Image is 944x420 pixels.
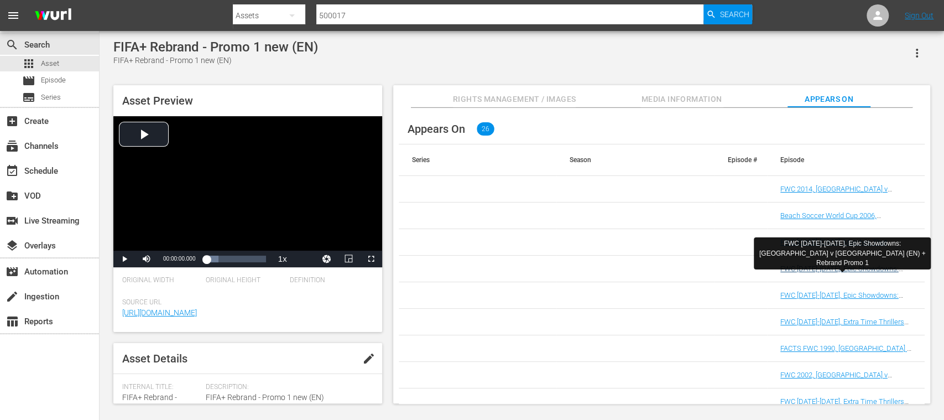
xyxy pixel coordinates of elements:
button: Picture-in-Picture [338,251,360,267]
span: Episode [41,75,66,86]
a: FWC [DATE]-[DATE], Epic Showdowns: [GEOGRAPHIC_DATA] v [GEOGRAPHIC_DATA] (EN) + Rebrand Promo 1 [780,291,903,324]
a: FACTS FWC 1990, [GEOGRAPHIC_DATA] v [GEOGRAPHIC_DATA] (EN) + Rebrand Promo 1 [780,344,911,369]
span: edit [362,352,375,365]
span: Asset Details [122,352,187,365]
button: Search [703,4,752,24]
span: Search [719,4,749,24]
span: Series [22,91,35,104]
span: Ingestion [6,290,19,303]
span: Asset [22,57,35,70]
span: FIFA+ Rebrand - Promo 1 new (EN) [122,393,184,413]
span: Media Information [640,92,723,106]
span: VOD [6,189,19,203]
div: Video Player [113,116,382,267]
span: Automation [6,265,19,278]
button: Jump To Time [316,251,338,267]
button: Mute [135,251,158,267]
span: Source Url [122,298,368,307]
th: Episode # [714,144,766,175]
span: Create [6,115,19,128]
span: Asset Preview [122,94,193,107]
th: Episode [767,144,925,175]
span: Reports [6,315,19,328]
span: Search [6,38,19,51]
span: Schedule [6,164,19,178]
button: Play [113,251,135,267]
a: [URL][DOMAIN_NAME] [122,308,197,317]
span: 00:00:00.000 [163,256,195,262]
span: Appears On [408,122,465,136]
button: Fullscreen [360,251,382,267]
span: 26 [477,122,494,136]
button: edit [356,345,382,372]
span: Original Height [206,276,284,285]
span: Live Streaming [6,214,19,227]
th: Series [399,144,556,175]
div: FWC [DATE]-[DATE], Epic Showdowns: [GEOGRAPHIC_DATA] v [GEOGRAPHIC_DATA] (EN) + Rebrand Promo 1 [758,239,926,267]
span: Channels [6,139,19,153]
a: FWC [DATE]-[DATE], Extra Time Thrillers (EN) + Rebrand Promo 1 [780,318,909,334]
div: FIFA+ Rebrand - Promo 1 new (EN) [113,55,318,66]
div: Progress Bar [206,256,265,262]
a: Beach Soccer World Cup 2006, [GEOGRAPHIC_DATA] v [GEOGRAPHIC_DATA] (EN) + Rebrand promo 1 [780,211,895,245]
span: Description: [206,383,367,392]
div: FIFA+ Rebrand - Promo 1 new (EN) [113,39,318,55]
span: FIFA+ Rebrand - Promo 1 new (EN) [206,392,367,403]
span: Overlays [6,239,19,252]
span: Definition [289,276,367,285]
a: FWC 2002, [GEOGRAPHIC_DATA] v [GEOGRAPHIC_DATA] (EN) + Rebrand promo 1 [780,371,895,396]
img: ans4CAIJ8jUAAAAAAAAAAAAAAAAAAAAAAAAgQb4GAAAAAAAAAAAAAAAAAAAAAAAAJMjXAAAAAAAAAAAAAAAAAAAAAAAAgAT5G... [27,3,80,29]
th: Season [556,144,714,175]
span: Asset [41,58,59,69]
span: menu [7,9,20,22]
button: Playback Rate [272,251,294,267]
span: Rights Management / Images [453,92,576,106]
span: Series [41,92,61,103]
span: Original Width [122,276,200,285]
a: Sign Out [905,11,933,20]
span: Episode [22,74,35,87]
span: Appears On [787,92,870,106]
a: FWC 2014, [GEOGRAPHIC_DATA] v [GEOGRAPHIC_DATA] (EN) + Rebrand promo 1 [780,185,895,210]
span: Internal Title: [122,383,200,392]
